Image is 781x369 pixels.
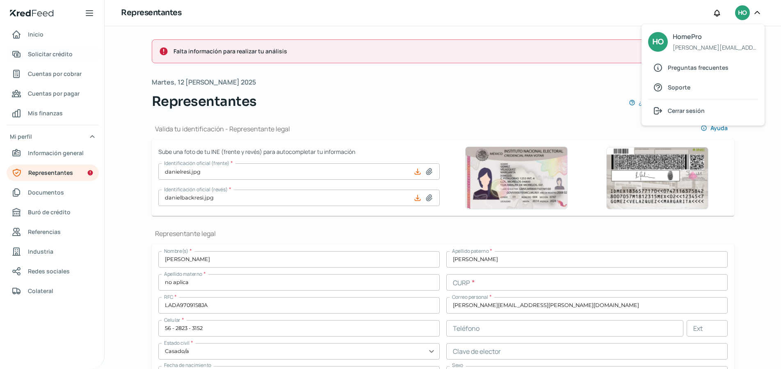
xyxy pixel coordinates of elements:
span: Falta información para realizar tu análisis [174,46,696,56]
span: Documentos [28,187,64,197]
h1: Representante legal [152,229,734,238]
span: HO [738,8,747,18]
span: Mi perfil [10,131,32,142]
span: [PERSON_NAME][EMAIL_ADDRESS][PERSON_NAME][DOMAIN_NAME] [673,42,758,53]
span: Redes sociales [28,266,70,276]
a: Redes sociales [7,263,99,280]
span: Información general [28,148,84,158]
span: Representantes [152,92,257,111]
span: HO [652,36,664,48]
span: Colateral [28,286,53,296]
span: Sexo [452,362,463,369]
span: Industria [28,246,53,257]
a: Información general [7,145,99,161]
span: Apellido materno [164,270,202,277]
a: Documentos [7,184,99,201]
span: Cuentas por pagar [28,88,80,99]
span: Cuentas por cobrar [28,69,82,79]
a: Industria [7,243,99,260]
span: HomePro [673,31,758,43]
span: Sube una foto de tu INE (frente y revés) para autocompletar tu información [158,147,440,157]
span: Inicio [28,29,43,39]
span: Correo personal [452,293,488,300]
a: Cuentas por cobrar [7,66,99,82]
a: Cuentas por pagar [7,85,99,102]
a: Buró de crédito [7,204,99,220]
span: Ayuda [710,125,728,131]
span: RFC [164,293,173,300]
span: Cerrar sesión [668,105,705,116]
img: Ejemplo de identificación oficial (frente) [465,147,568,209]
a: Colateral [7,283,99,299]
span: Buró de crédito [28,207,71,217]
span: Representantes [28,167,73,178]
span: Referencias [28,227,61,237]
span: Fecha de nacimiento [164,362,211,369]
span: Celular [164,316,180,323]
h1: Representantes [121,7,181,19]
a: Representantes [7,165,99,181]
span: Martes, 12 [PERSON_NAME] 2025 [152,76,256,88]
a: Mis finanzas [7,105,99,121]
span: Estado civil [164,339,190,346]
span: Solicitar crédito [28,49,73,59]
button: Ayuda [694,120,734,136]
a: Solicitar crédito [7,46,99,62]
a: Inicio [7,26,99,43]
span: Identificación oficial (revés) [164,186,228,193]
span: Identificación oficial (frente) [164,160,229,167]
span: Nombre(s) [164,248,188,254]
span: Preguntas frecuentes [668,62,728,73]
span: Apellido paterno [452,248,489,254]
a: Referencias [7,224,99,240]
span: ¿Qué información necesito ingresar? [639,97,734,108]
img: Ejemplo de identificación oficial (revés) [606,147,708,209]
h1: Valida tu identificación - Representante legal [152,124,290,133]
span: Soporte [668,82,690,92]
span: Mis finanzas [28,108,63,118]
